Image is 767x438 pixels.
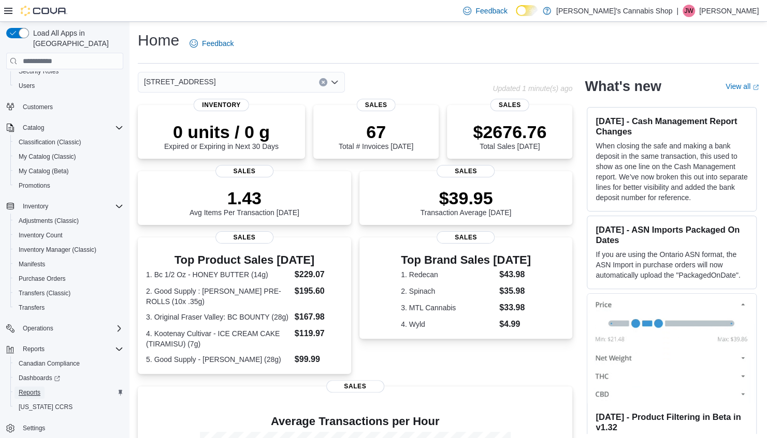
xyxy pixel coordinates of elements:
[138,30,179,51] h1: Home
[15,372,64,384] a: Dashboards
[19,182,50,190] span: Promotions
[556,5,672,17] p: [PERSON_NAME]'s Cannabis Shop
[295,327,343,340] dd: $119.97
[15,136,85,148] a: Classification (Classic)
[19,374,60,382] span: Dashboards
[15,287,123,299] span: Transfers (Classic)
[15,258,49,270] a: Manifests
[596,116,748,137] h3: [DATE] - Cash Management Report Changes
[585,78,661,95] h2: What's new
[15,165,73,177] a: My Catalog (Beta)
[146,354,291,365] dt: 5. Good Supply - [PERSON_NAME] (28g)
[15,258,123,270] span: Manifests
[295,285,343,297] dd: $195.60
[202,38,234,49] span: Feedback
[19,122,123,134] span: Catalog
[146,328,291,349] dt: 4. Kootenay Cultivar - ICE CREAM CAKE (TIRAMISU) (7g)
[19,422,49,434] a: Settings
[21,6,67,16] img: Cova
[401,269,495,280] dt: 1. Redecan
[19,100,123,113] span: Customers
[295,353,343,366] dd: $99.99
[10,149,127,164] button: My Catalog (Classic)
[2,199,127,214] button: Inventory
[10,257,127,271] button: Manifests
[19,200,52,213] button: Inventory
[726,82,759,90] a: View allExternal link
[10,356,127,371] button: Canadian Compliance
[19,343,123,355] span: Reports
[499,318,531,330] dd: $4.99
[10,271,127,286] button: Purchase Orders
[15,401,123,413] span: Washington CCRS
[10,400,127,414] button: [US_STATE] CCRS
[215,165,273,177] span: Sales
[10,178,127,193] button: Promotions
[15,80,39,92] a: Users
[326,380,384,392] span: Sales
[10,286,127,300] button: Transfers (Classic)
[473,122,546,142] p: $2676.76
[10,135,127,149] button: Classification (Classic)
[2,120,127,135] button: Catalog
[23,202,48,210] span: Inventory
[146,269,291,280] dt: 1. Bc 1/2 Oz - HONEY BUTTER (14g)
[19,359,80,368] span: Canadian Compliance
[164,122,279,142] p: 0 units / 0 g
[15,150,123,163] span: My Catalog (Classic)
[15,229,123,241] span: Inventory Count
[19,304,45,312] span: Transfers
[10,64,127,79] button: Security Roles
[401,286,495,296] dt: 2. Spinach
[15,165,123,177] span: My Catalog (Beta)
[499,268,531,281] dd: $43.98
[295,268,343,281] dd: $229.07
[15,372,123,384] span: Dashboards
[19,82,35,90] span: Users
[19,322,123,335] span: Operations
[15,287,75,299] a: Transfers (Classic)
[164,122,279,150] div: Expired or Expiring in Next 30 Days
[146,312,291,322] dt: 3. Original Fraser Valley: BC BOUNTY (28g)
[15,244,100,256] a: Inventory Manager (Classic)
[23,103,53,111] span: Customers
[493,84,572,93] p: Updated 1 minute(s) ago
[473,122,546,150] div: Total Sales [DATE]
[10,228,127,243] button: Inventory Count
[490,99,529,111] span: Sales
[19,403,73,411] span: [US_STATE] CCRS
[194,99,249,111] span: Inventory
[15,244,123,256] span: Inventory Manager (Classic)
[19,101,57,113] a: Customers
[146,415,564,428] h4: Average Transactions per Hour
[19,231,63,239] span: Inventory Count
[676,5,678,17] p: |
[10,385,127,400] button: Reports
[499,301,531,314] dd: $33.98
[23,324,53,333] span: Operations
[2,321,127,336] button: Operations
[339,122,413,142] p: 67
[19,122,48,134] button: Catalog
[319,78,327,86] button: Clear input
[596,412,748,432] h3: [DATE] - Product Filtering in Beta in v1.32
[10,371,127,385] a: Dashboards
[401,254,531,266] h3: Top Brand Sales [DATE]
[190,188,299,208] p: 1.43
[15,80,123,92] span: Users
[15,136,123,148] span: Classification (Classic)
[15,179,123,192] span: Promotions
[401,319,495,329] dt: 4. Wyld
[437,165,495,177] span: Sales
[295,311,343,323] dd: $167.98
[19,289,70,297] span: Transfers (Classic)
[19,217,79,225] span: Adjustments (Classic)
[596,249,748,280] p: If you are using the Ontario ASN format, the ASN Import in purchase orders will now automatically...
[401,303,495,313] dt: 3. MTL Cannabis
[144,75,215,88] span: [STREET_ADDRESS]
[499,285,531,297] dd: $35.98
[19,167,69,175] span: My Catalog (Beta)
[459,1,511,21] a: Feedback
[683,5,695,17] div: Jeff Weaver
